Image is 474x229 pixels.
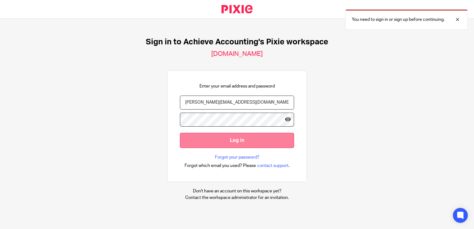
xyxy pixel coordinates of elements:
[185,188,289,194] p: Don't have an account on this workspace yet?
[257,163,288,169] span: contact support
[185,195,289,201] p: Contact the workspace administrator for an invitation.
[146,37,328,47] h1: Sign in to Achieve Accounting's Pixie workspace
[215,154,259,160] a: Forgot your password?
[211,50,263,58] h2: [DOMAIN_NAME]
[180,96,294,110] input: name@example.com
[185,163,256,169] span: Forgot which email you used? Please
[199,83,275,89] p: Enter your email address and password
[185,162,290,169] div: .
[352,16,445,23] p: You need to sign in or sign up before continuing.
[180,133,294,148] input: Log in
